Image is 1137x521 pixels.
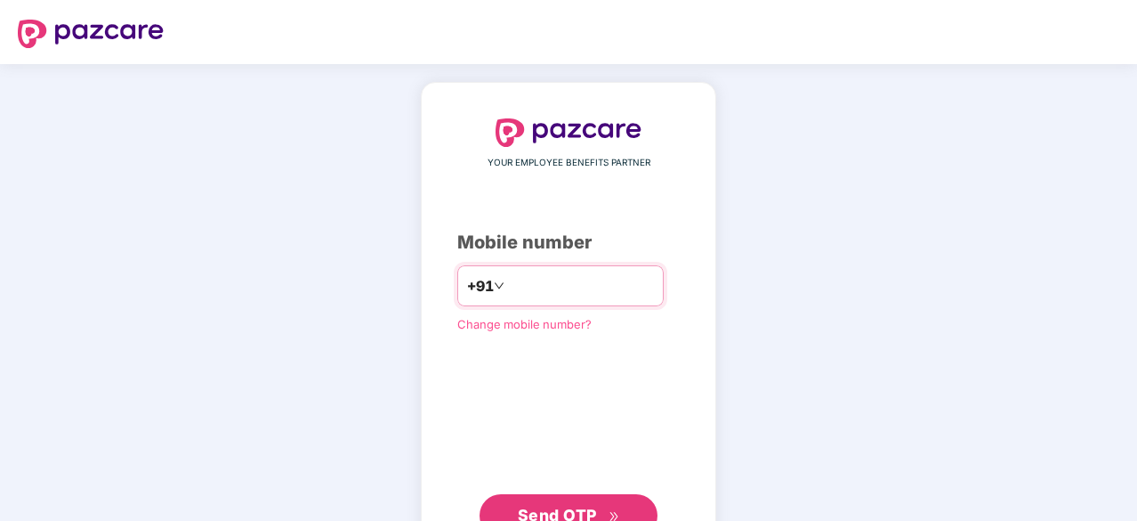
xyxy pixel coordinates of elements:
span: +91 [467,275,494,297]
div: Mobile number [457,229,680,256]
a: Change mobile number? [457,317,592,331]
span: YOUR EMPLOYEE BENEFITS PARTNER [488,156,650,170]
span: down [494,281,504,291]
img: logo [18,20,164,48]
img: logo [496,118,641,147]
